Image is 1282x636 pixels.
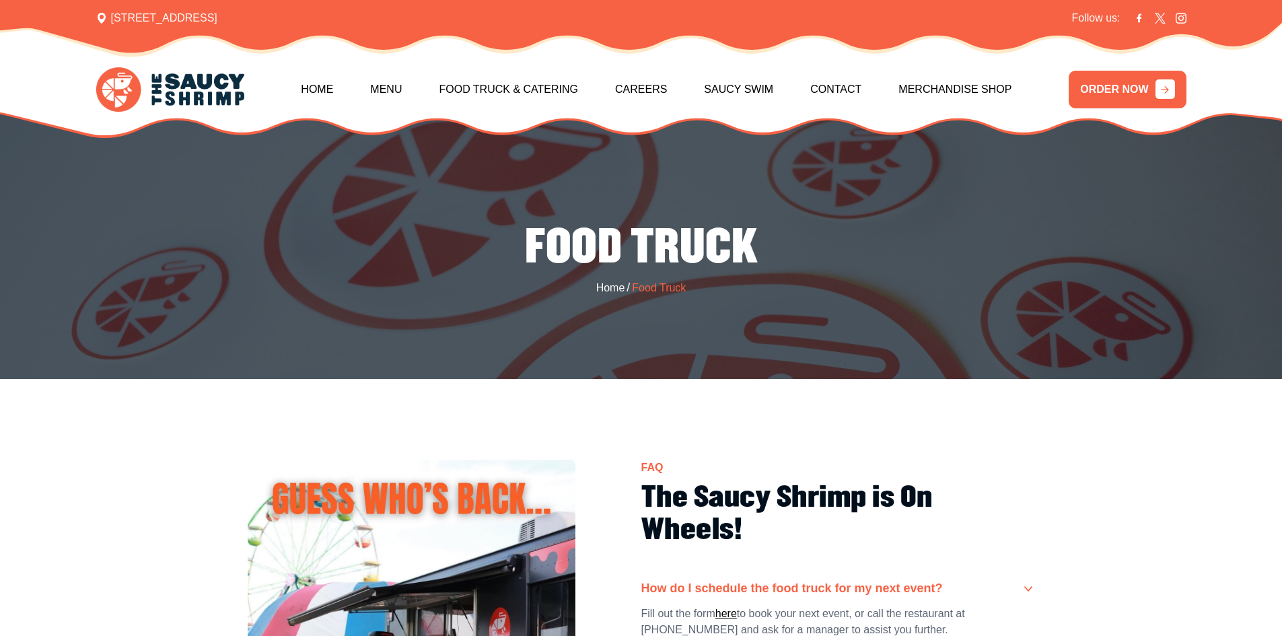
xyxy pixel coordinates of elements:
a: ORDER NOW [1069,71,1186,108]
a: Merchandise Shop [898,61,1011,118]
img: logo [96,67,244,112]
a: Food Truck & Catering [439,61,578,118]
span: FAQ [641,462,664,473]
a: Contact [810,61,861,118]
h2: Food Truck [10,220,1272,276]
span: [STREET_ADDRESS] [96,10,217,26]
a: Menu [370,61,402,118]
span: / [627,279,630,297]
h3: How do I schedule the food truck for my next event? [641,581,943,596]
a: Careers [615,61,667,118]
span: Follow us: [1071,10,1120,26]
a: Home [596,280,625,296]
a: Saucy Swim [704,61,773,118]
a: here [715,606,737,622]
h2: The Saucy Shrimp is On Wheels! [641,482,1035,546]
a: Home [301,61,333,118]
span: Food Truck [632,280,686,296]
